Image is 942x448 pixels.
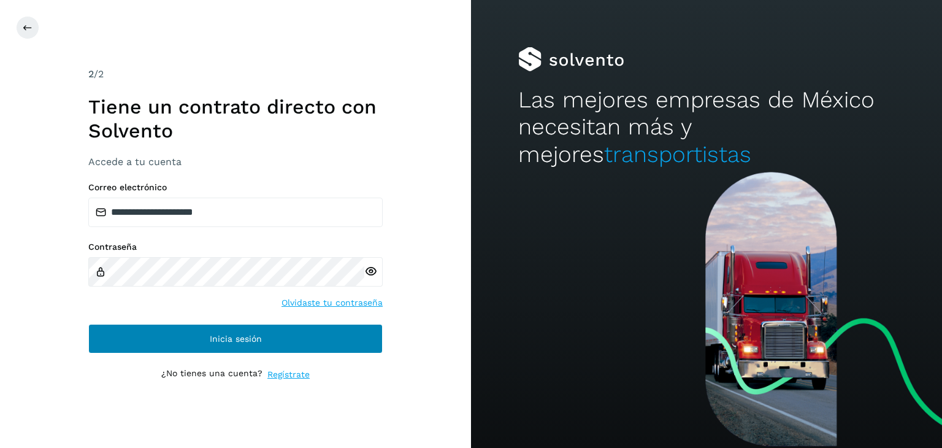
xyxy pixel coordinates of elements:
a: Olvidaste tu contraseña [281,296,383,309]
a: Regístrate [267,368,310,381]
h3: Accede a tu cuenta [88,156,383,168]
h1: Tiene un contrato directo con Solvento [88,95,383,142]
div: /2 [88,67,383,82]
span: transportistas [604,141,751,168]
span: 2 [88,68,94,80]
p: ¿No tienes una cuenta? [161,368,262,381]
h2: Las mejores empresas de México necesitan más y mejores [518,87,895,168]
label: Correo electrónico [88,182,383,193]
span: Inicia sesión [210,334,262,343]
button: Inicia sesión [88,324,383,353]
label: Contraseña [88,242,383,252]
